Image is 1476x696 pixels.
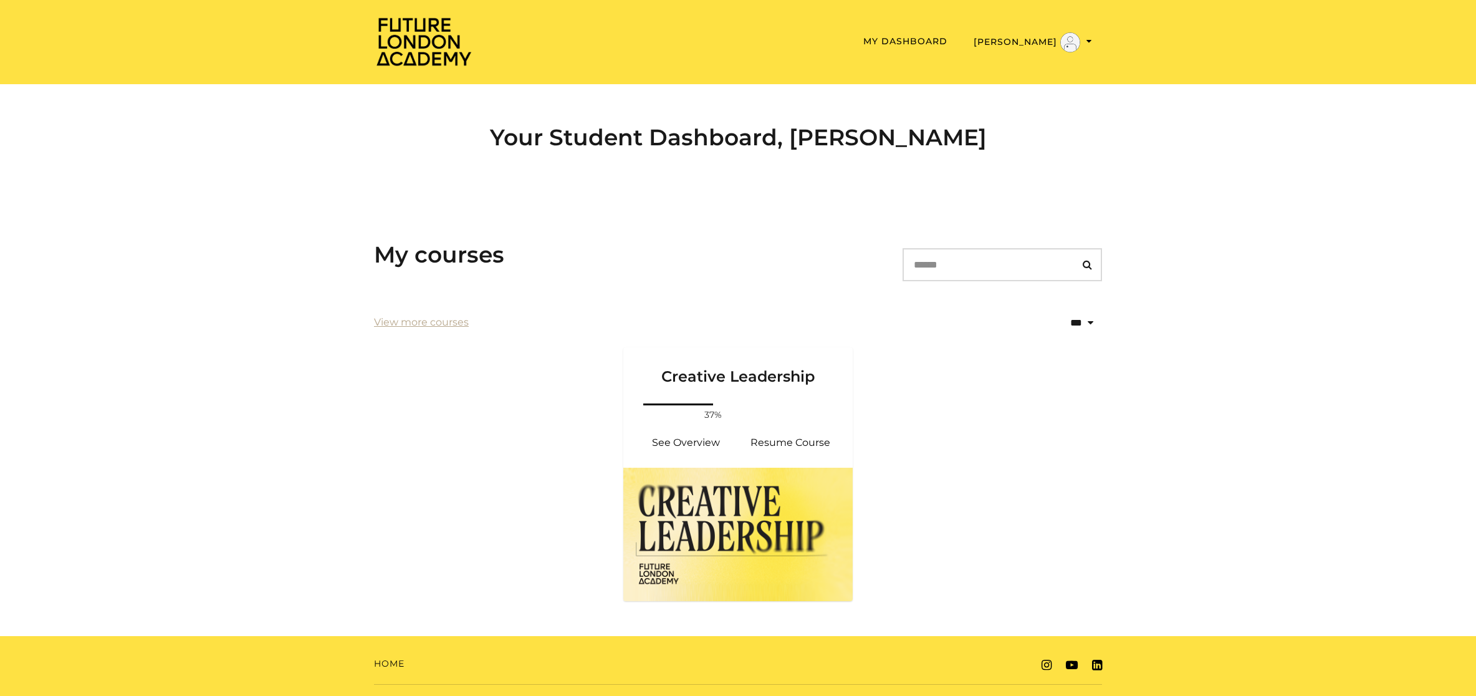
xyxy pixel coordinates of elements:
[638,347,838,386] h3: Creative Leadership
[374,124,1102,151] h2: Your Student Dashboard, [PERSON_NAME]
[374,315,469,330] a: View more courses
[374,241,504,268] h3: My courses
[698,408,728,422] span: 37%
[1030,308,1102,337] select: status
[970,32,1096,53] button: Toggle menu
[374,16,474,67] img: Home Page
[623,347,853,401] a: Creative Leadership
[374,657,405,670] a: Home
[738,428,843,458] a: Creative Leadership: Resume Course
[633,428,738,458] a: Creative Leadership: See Overview
[863,36,947,47] a: My Dashboard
